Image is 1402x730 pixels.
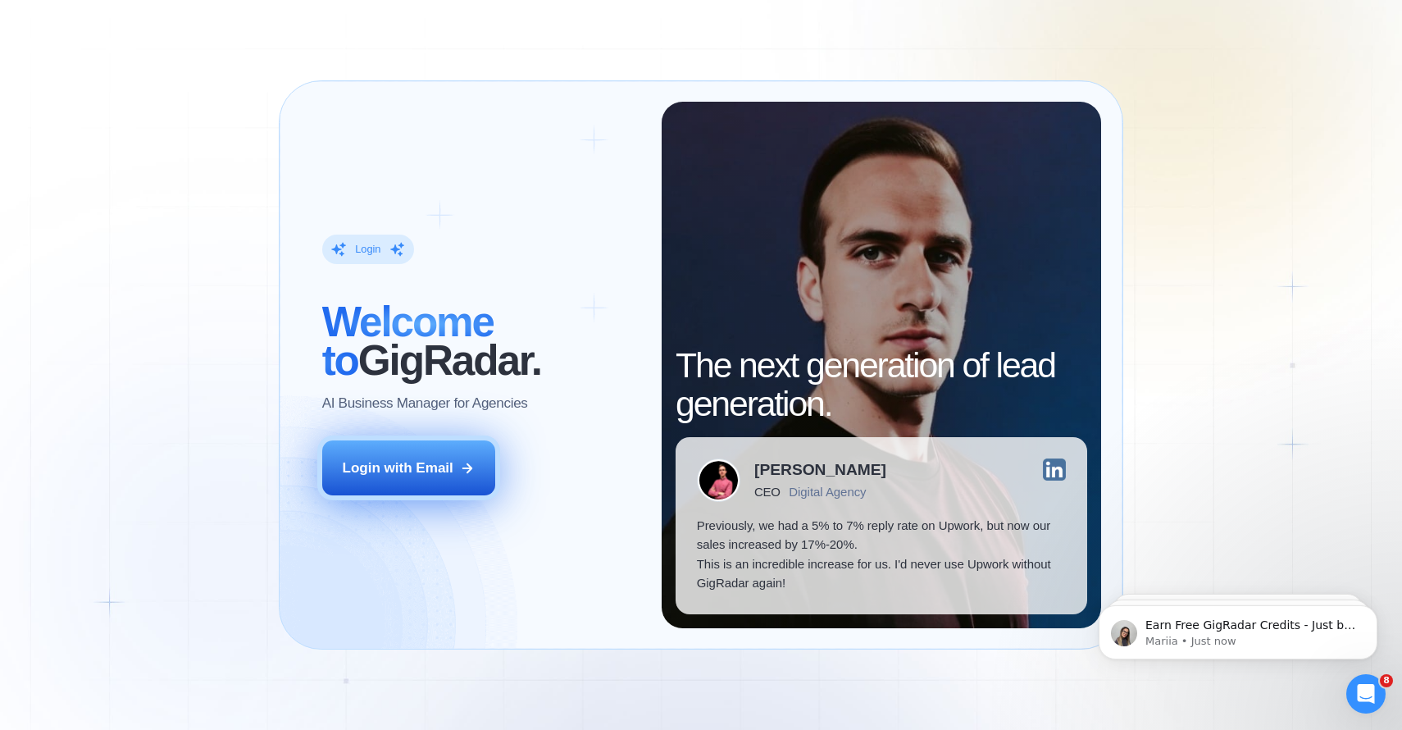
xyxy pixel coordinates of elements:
[754,462,886,477] div: [PERSON_NAME]
[322,440,496,495] button: Login with Email
[322,299,494,384] span: Welcome to
[322,394,528,413] p: AI Business Manager for Agencies
[789,485,866,499] div: Digital Agency
[355,242,380,256] div: Login
[1346,674,1386,714] iframe: Intercom live chat
[1074,571,1402,686] iframe: Intercom notifications message
[676,346,1087,423] h2: The next generation of lead generation.
[697,516,1067,593] p: Previously, we had a 5% to 7% reply rate on Upwork, but now our sales increased by 17%-20%. This ...
[754,485,780,499] div: CEO
[343,459,453,478] div: Login with Email
[322,303,641,380] h2: ‍ GigRadar.
[1380,674,1393,687] span: 8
